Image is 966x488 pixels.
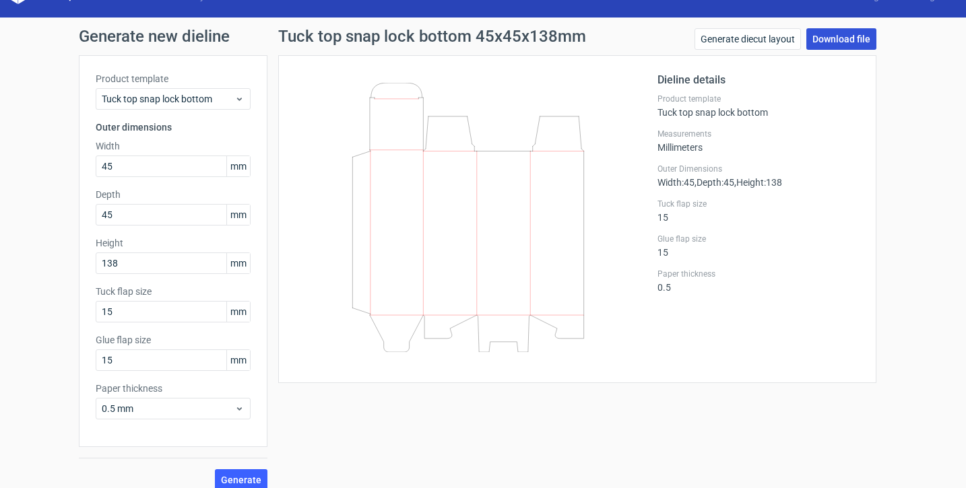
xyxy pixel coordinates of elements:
[96,285,251,298] label: Tuck flap size
[657,269,860,279] label: Paper thickness
[226,156,250,176] span: mm
[96,382,251,395] label: Paper thickness
[657,177,695,188] span: Width : 45
[79,28,887,44] h1: Generate new dieline
[221,475,261,485] span: Generate
[734,177,782,188] span: , Height : 138
[695,28,801,50] a: Generate diecut layout
[657,199,860,209] label: Tuck flap size
[96,72,251,85] label: Product template
[96,236,251,250] label: Height
[657,199,860,223] div: 15
[657,129,860,153] div: Millimeters
[226,302,250,322] span: mm
[657,94,860,118] div: Tuck top snap lock bottom
[226,205,250,225] span: mm
[96,120,251,134] h3: Outer dimensions
[657,164,860,174] label: Outer Dimensions
[96,139,251,153] label: Width
[657,234,860,244] label: Glue flap size
[278,28,586,44] h1: Tuck top snap lock bottom 45x45x138mm
[96,188,251,201] label: Depth
[226,253,250,273] span: mm
[226,350,250,370] span: mm
[96,333,251,347] label: Glue flap size
[657,234,860,258] div: 15
[695,177,734,188] span: , Depth : 45
[657,94,860,104] label: Product template
[102,402,234,415] span: 0.5 mm
[657,72,860,88] h2: Dieline details
[806,28,876,50] a: Download file
[102,92,234,106] span: Tuck top snap lock bottom
[657,269,860,293] div: 0.5
[657,129,860,139] label: Measurements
